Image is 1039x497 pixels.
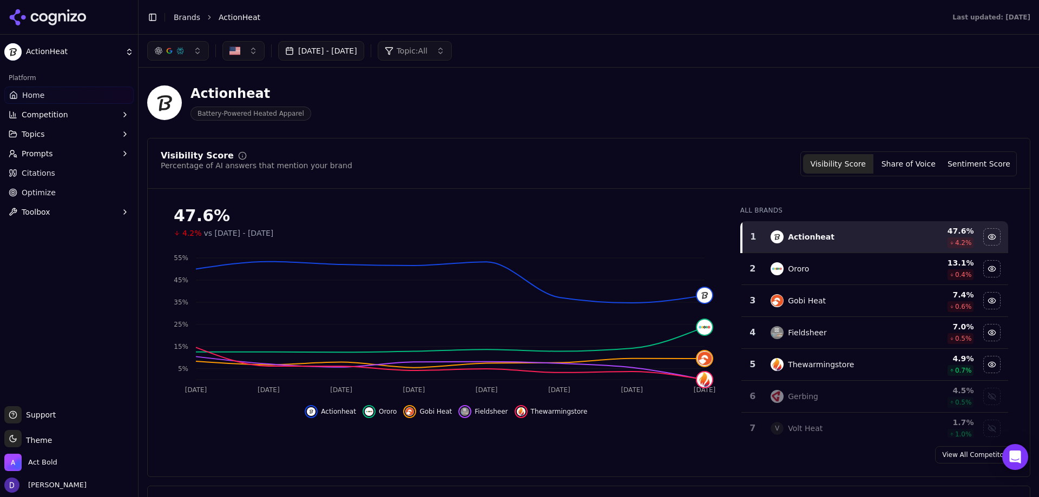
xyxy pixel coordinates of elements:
[771,390,784,403] img: gerbing
[955,398,972,407] span: 0.5 %
[26,47,121,57] span: ActionHeat
[944,154,1014,174] button: Sentiment Score
[983,292,1001,309] button: Hide gobi heat data
[22,168,55,178] span: Citations
[305,405,356,418] button: Hide actionheat data
[697,320,712,335] img: ororo
[22,129,45,140] span: Topics
[771,326,784,339] img: fieldsheer
[22,109,68,120] span: Competition
[174,13,200,22] a: Brands
[771,358,784,371] img: thewarmingstore
[330,386,352,394] tspan: [DATE]
[746,422,760,435] div: 7
[697,351,712,366] img: gobi heat
[174,276,188,284] tspan: 45%
[935,446,1017,463] a: View All Competitors
[4,454,22,471] img: Act Bold
[190,107,311,121] span: Battery-Powered Heated Apparel
[161,160,352,171] div: Percentage of AI answers that mention your brand
[771,294,784,307] img: gobi heat
[219,12,260,23] span: ActionHeat
[22,148,53,159] span: Prompts
[803,154,873,174] button: Visibility Score
[4,69,134,87] div: Platform
[746,294,760,307] div: 3
[746,390,760,403] div: 6
[697,372,712,387] img: thewarmingstore
[955,302,972,311] span: 0.6 %
[379,407,397,416] span: Ororo
[307,407,315,416] img: actionheat
[475,407,508,416] span: Fieldsheer
[955,430,972,439] span: 1.0 %
[740,206,1008,215] div: All Brands
[983,420,1001,437] button: Show volt heat data
[741,381,1008,413] tr: 6gerbingGerbing4.5%0.5%Show gerbing data
[741,349,1008,381] tr: 5thewarmingstoreThewarmingstore4.9%0.7%Hide thewarmingstore data
[174,299,188,306] tspan: 35%
[24,480,87,490] span: [PERSON_NAME]
[4,87,134,104] a: Home
[746,326,760,339] div: 4
[904,289,974,300] div: 7.4 %
[983,228,1001,246] button: Hide actionheat data
[983,388,1001,405] button: Show gerbing data
[983,260,1001,277] button: Hide ororo data
[403,405,452,418] button: Hide gobi heat data
[517,407,525,416] img: thewarmingstore
[548,386,570,394] tspan: [DATE]
[873,154,944,174] button: Share of Voice
[4,43,22,61] img: ActionHeat
[321,407,356,416] span: Actionheat
[515,405,588,418] button: Hide thewarmingstore data
[741,221,1008,253] tr: 1actionheatActionheat47.6%4.2%Hide actionheat data
[185,386,207,394] tspan: [DATE]
[955,366,972,375] span: 0.7 %
[4,106,134,123] button: Competition
[190,85,311,102] div: Actionheat
[258,386,280,394] tspan: [DATE]
[204,228,274,238] span: vs [DATE] - [DATE]
[741,317,1008,349] tr: 4fieldsheerFieldsheer7.0%0.5%Hide fieldsheer data
[983,324,1001,341] button: Hide fieldsheer data
[174,12,931,23] nav: breadcrumb
[904,321,974,332] div: 7.0 %
[403,386,425,394] tspan: [DATE]
[147,85,182,120] img: ActionHeat
[741,253,1008,285] tr: 2ororoOroro13.1%0.4%Hide ororo data
[182,228,202,238] span: 4.2%
[788,295,826,306] div: Gobi Heat
[955,270,972,279] span: 0.4 %
[22,187,56,198] span: Optimize
[746,358,760,371] div: 5
[904,257,974,268] div: 13.1 %
[788,423,823,434] div: Volt Heat
[788,391,818,402] div: Gerbing
[1002,444,1028,470] div: Open Intercom Messenger
[788,359,854,370] div: Thewarmingstore
[22,90,44,101] span: Home
[904,226,974,236] div: 47.6 %
[955,334,972,343] span: 0.5 %
[621,386,643,394] tspan: [DATE]
[22,207,50,217] span: Toolbox
[28,458,57,467] span: Act Bold
[771,262,784,275] img: ororo
[278,41,364,61] button: [DATE] - [DATE]
[904,417,974,428] div: 1.7 %
[746,262,760,275] div: 2
[4,478,87,493] button: Open user button
[788,263,809,274] div: Ororo
[4,478,19,493] img: David White
[747,230,760,243] div: 1
[983,356,1001,373] button: Hide thewarmingstore data
[174,206,719,226] div: 47.6%
[904,353,974,364] div: 4.9 %
[397,45,428,56] span: Topic: All
[955,238,972,247] span: 4.2 %
[22,409,56,420] span: Support
[405,407,414,416] img: gobi heat
[419,407,452,416] span: Gobi Heat
[365,407,373,416] img: ororo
